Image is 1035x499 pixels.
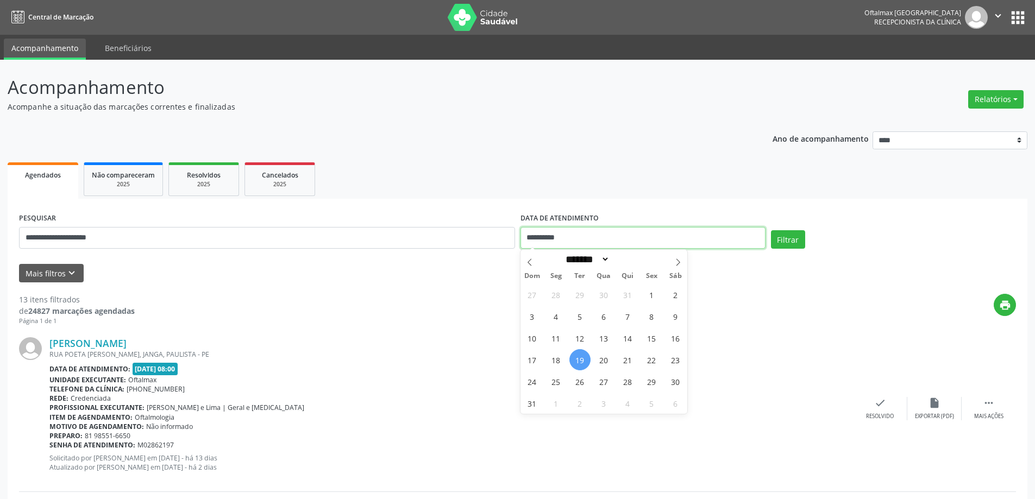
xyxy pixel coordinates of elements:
i:  [992,10,1004,22]
span: [PHONE_NUMBER] [127,384,185,394]
img: img [965,6,988,29]
button: apps [1008,8,1027,27]
span: Julho 29, 2025 [569,284,591,305]
span: Resolvidos [187,170,221,180]
span: Setembro 1, 2025 [545,393,567,414]
span: Agosto 18, 2025 [545,349,567,370]
a: [PERSON_NAME] [49,337,127,349]
span: Não informado [146,422,193,431]
span: Agosto 25, 2025 [545,371,567,392]
span: Sáb [663,273,687,280]
button: print [994,294,1016,316]
label: PESQUISAR [19,210,56,227]
span: Agosto 15, 2025 [641,327,662,349]
span: Agosto 21, 2025 [617,349,638,370]
span: Agosto 22, 2025 [641,349,662,370]
button: Mais filtroskeyboard_arrow_down [19,264,84,283]
span: Qua [592,273,616,280]
span: Agosto 19, 2025 [569,349,591,370]
span: Agosto 11, 2025 [545,327,567,349]
span: Agosto 28, 2025 [617,371,638,392]
span: Sex [639,273,663,280]
span: Setembro 3, 2025 [593,393,614,414]
span: Agosto 24, 2025 [522,371,543,392]
span: M02862197 [137,440,174,450]
span: Setembro 6, 2025 [665,393,686,414]
div: 13 itens filtrados [19,294,135,305]
b: Unidade executante: [49,375,126,384]
i: print [999,299,1011,311]
b: Preparo: [49,431,83,440]
span: Agendados [25,170,61,180]
b: Senha de atendimento: [49,440,135,450]
p: Acompanhe a situação das marcações correntes e finalizadas [8,101,722,112]
strong: 24827 marcações agendadas [28,306,135,316]
a: Acompanhamento [4,39,86,60]
button: Filtrar [771,230,805,249]
div: 2025 [92,180,155,188]
span: Agosto 27, 2025 [593,371,614,392]
span: Julho 31, 2025 [617,284,638,305]
span: Agosto 6, 2025 [593,306,614,327]
span: Agosto 5, 2025 [569,306,591,327]
img: img [19,337,42,360]
span: Oftalmologia [135,413,174,422]
span: Setembro 5, 2025 [641,393,662,414]
span: Julho 30, 2025 [593,284,614,305]
b: Rede: [49,394,68,403]
span: Agosto 8, 2025 [641,306,662,327]
div: Oftalmax [GEOGRAPHIC_DATA] [864,8,961,17]
div: Página 1 de 1 [19,317,135,326]
a: Beneficiários [97,39,159,58]
span: Agosto 17, 2025 [522,349,543,370]
div: Resolvido [866,413,894,420]
div: 2025 [253,180,307,188]
span: [PERSON_NAME] e Lima | Geral e [MEDICAL_DATA] [147,403,304,412]
span: Setembro 4, 2025 [617,393,638,414]
span: Agosto 26, 2025 [569,371,591,392]
div: RUA POETA [PERSON_NAME], JANGA, PAULISTA - PE [49,350,853,359]
span: Agosto 16, 2025 [665,327,686,349]
span: 81 98551-6650 [85,431,130,440]
input: Year [610,254,645,265]
span: Agosto 10, 2025 [522,327,543,349]
i: insert_drive_file [929,397,940,409]
span: Julho 27, 2025 [522,284,543,305]
span: Agosto 14, 2025 [617,327,638,349]
span: Credenciada [71,394,111,403]
span: [DATE] 08:00 [133,363,178,375]
span: Julho 28, 2025 [545,284,567,305]
span: Agosto 30, 2025 [665,371,686,392]
div: 2025 [177,180,231,188]
b: Telefone da clínica: [49,384,124,394]
p: Solicitado por [PERSON_NAME] em [DATE] - há 13 dias Atualizado por [PERSON_NAME] em [DATE] - há 2... [49,453,853,472]
span: Agosto 3, 2025 [522,306,543,327]
span: Agosto 4, 2025 [545,306,567,327]
a: Central de Marcação [8,8,93,26]
p: Ano de acompanhamento [773,131,869,145]
p: Acompanhamento [8,74,722,101]
span: Ter [568,273,592,280]
i: check [874,397,886,409]
span: Oftalmax [128,375,156,384]
b: Item de agendamento: [49,413,133,422]
div: Mais ações [974,413,1003,420]
span: Agosto 13, 2025 [593,327,614,349]
b: Profissional executante: [49,403,145,412]
span: Agosto 1, 2025 [641,284,662,305]
span: Agosto 9, 2025 [665,306,686,327]
span: Cancelados [262,170,298,180]
span: Agosto 20, 2025 [593,349,614,370]
div: Exportar (PDF) [915,413,954,420]
span: Agosto 31, 2025 [522,393,543,414]
span: Não compareceram [92,170,155,180]
select: Month [562,254,610,265]
label: DATA DE ATENDIMENTO [520,210,599,227]
span: Seg [544,273,568,280]
b: Motivo de agendamento: [49,422,144,431]
i:  [983,397,995,409]
span: Agosto 29, 2025 [641,371,662,392]
b: Data de atendimento: [49,364,130,374]
div: de [19,305,135,317]
i: keyboard_arrow_down [66,267,78,279]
